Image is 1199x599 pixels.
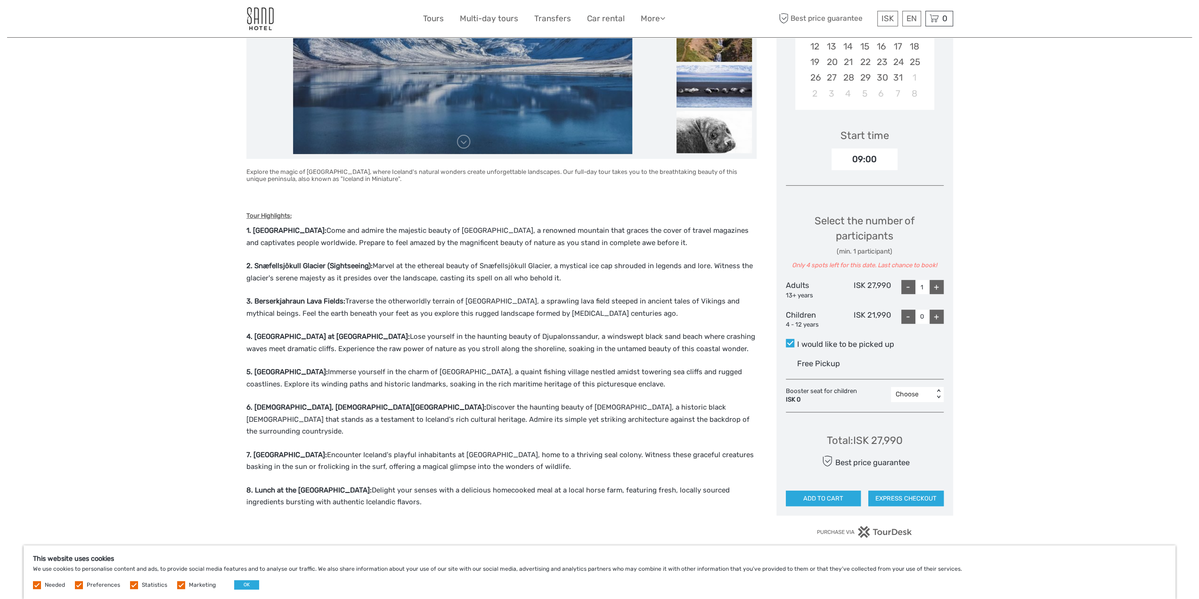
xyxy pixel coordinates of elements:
[13,16,106,24] p: We're away right now. Please check back later!
[840,54,856,70] div: Choose Tuesday, October 21st, 2025
[901,310,915,324] div: -
[832,148,897,170] div: 09:00
[873,70,889,85] div: Choose Thursday, October 30th, 2025
[889,39,906,54] div: Choose Friday, October 17th, 2025
[786,247,944,256] div: (min. 1 participant)
[807,86,823,101] div: Choose Sunday, November 2nd, 2025
[816,526,912,538] img: PurchaseViaTourDesk.png
[881,14,894,23] span: ISK
[889,86,906,101] div: Choose Friday, November 7th, 2025
[33,555,1166,563] h5: This website uses cookies
[246,451,327,459] strong: 7. [GEOGRAPHIC_DATA]:
[873,86,889,101] div: Choose Thursday, November 6th, 2025
[906,54,922,70] div: Choose Saturday, October 25th, 2025
[889,70,906,85] div: Choose Friday, October 31st, 2025
[786,491,861,507] button: ADD TO CART
[807,39,823,54] div: Choose Sunday, October 12th, 2025
[786,339,944,350] label: I would like to be picked up
[856,54,873,70] div: Choose Wednesday, October 22nd, 2025
[246,168,757,183] h6: Explore the magic of [GEOGRAPHIC_DATA], where Iceland's natural wonders create unforgettable land...
[246,486,372,494] strong: 8. Lunch at the [GEOGRAPHIC_DATA]:
[786,291,839,300] div: 13+ years
[906,70,922,85] div: Choose Saturday, November 1st, 2025
[677,19,752,62] img: 6af830a715b948808aaa737765fd58b6_slider_thumbnail.jpg
[786,320,839,329] div: 4 - 12 years
[823,39,840,54] div: Choose Monday, October 13th, 2025
[776,11,875,26] span: Best price guarantee
[246,332,410,341] strong: 4. [GEOGRAPHIC_DATA] at [GEOGRAPHIC_DATA]:
[246,260,757,284] p: Marvel at the ethereal beauty of Snæfellsjökull Glacier, a mystical ice cap shrouded in legends a...
[856,86,873,101] div: Choose Wednesday, November 5th, 2025
[873,54,889,70] div: Choose Thursday, October 23rd, 2025
[246,7,274,30] img: 186-9edf1c15-b972-4976-af38-d04df2434085_logo_small.jpg
[819,453,909,469] div: Best price guarantee
[786,310,839,329] div: Children
[142,581,167,589] label: Statistics
[786,395,857,404] div: ISK 0
[838,310,891,329] div: ISK 21,990
[930,310,944,324] div: +
[856,39,873,54] div: Choose Wednesday, October 15th, 2025
[840,86,856,101] div: Choose Tuesday, November 4th, 2025
[840,70,856,85] div: Choose Tuesday, October 28th, 2025
[234,580,259,590] button: OK
[460,12,518,25] a: Multi-day tours
[189,581,216,589] label: Marketing
[423,12,444,25] a: Tours
[246,403,486,411] strong: 6. [DEMOGRAPHIC_DATA], [DEMOGRAPHIC_DATA][GEOGRAPHIC_DATA]:
[823,70,840,85] div: Choose Monday, October 27th, 2025
[246,544,300,553] strong: Why Choose Us:
[641,12,665,25] a: More
[902,11,921,26] div: EN
[823,54,840,70] div: Choose Monday, October 20th, 2025
[246,449,757,473] p: Encounter Iceland's playful inhabitants at [GEOGRAPHIC_DATA], home to a thriving seal colony. Wit...
[930,280,944,294] div: +
[246,262,373,270] strong: 2. Snæfellsjökull Glacier (Sightseeing):
[941,14,949,23] span: 0
[934,389,942,399] div: < >
[87,581,120,589] label: Preferences
[798,8,931,101] div: month 2025-10
[807,54,823,70] div: Choose Sunday, October 19th, 2025
[677,65,752,107] img: bf614731ea5e43efbed7034d6c653053_slider_thumbnail.jpg
[246,225,757,249] p: Come and admire the majestic beauty of [GEOGRAPHIC_DATA], a renowned mountain that graces the cov...
[840,128,889,143] div: Start time
[246,226,326,235] strong: 1. [GEOGRAPHIC_DATA]:
[786,261,944,270] div: Only 4 spots left for this date. Last chance to book!
[534,12,571,25] a: Transfers
[873,39,889,54] div: Choose Thursday, October 16th, 2025
[246,402,757,438] p: Discover the haunting beauty of [DEMOGRAPHIC_DATA], a historic black [DEMOGRAPHIC_DATA] that stan...
[786,387,862,405] div: Booster seat for children
[840,39,856,54] div: Choose Tuesday, October 14th, 2025
[906,39,922,54] div: Choose Saturday, October 18th, 2025
[786,280,839,300] div: Adults
[906,86,922,101] div: Choose Saturday, November 8th, 2025
[677,111,752,153] img: bdc51987041d4fc9a2de1cb5d8497536_slider_thumbnail.jpg
[786,213,944,270] div: Select the number of participants
[823,86,840,101] div: Choose Monday, November 3rd, 2025
[587,12,625,25] a: Car rental
[108,15,120,26] button: Open LiveChat chat widget
[45,581,65,589] label: Needed
[901,280,915,294] div: -
[827,433,903,448] div: Total : ISK 27,990
[807,70,823,85] div: Choose Sunday, October 26th, 2025
[246,366,757,390] p: Immerse yourself in the charm of [GEOGRAPHIC_DATA], a quaint fishing village nestled amidst tower...
[246,484,757,509] p: Delight your senses with a delicious homecooked meal at a local horse farm, featuring fresh, loca...
[868,491,944,507] button: EXPRESS CHECKOUT
[24,545,1175,599] div: We use cookies to personalise content and ads, to provide social media features and to analyse ou...
[797,359,840,368] span: Free Pickup
[246,297,345,305] strong: 3. Berserkjahraun Lava Fields:
[856,70,873,85] div: Choose Wednesday, October 29th, 2025
[246,331,757,355] p: Lose yourself in the haunting beauty of Djupalonssandur, a windswept black sand beach where crash...
[246,295,757,320] p: Traverse the otherworldly terrain of [GEOGRAPHIC_DATA], a sprawling lava field steeped in ancient...
[896,390,929,399] div: Choose
[246,212,292,219] strong: Tour Highlights:
[246,368,328,376] strong: 5. [GEOGRAPHIC_DATA]:
[889,54,906,70] div: Choose Friday, October 24th, 2025
[838,280,891,300] div: ISK 27,990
